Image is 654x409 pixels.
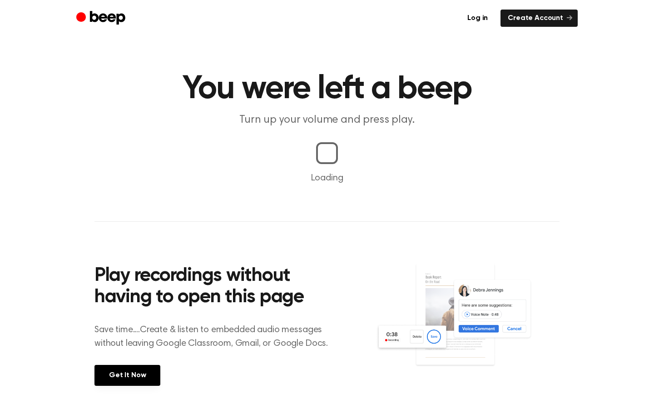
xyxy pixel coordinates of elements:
p: Turn up your volume and press play. [153,113,501,128]
p: Save time....Create & listen to embedded audio messages without leaving Google Classroom, Gmail, ... [94,323,339,350]
h1: You were left a beep [94,73,560,105]
a: Create Account [500,10,578,27]
p: Loading [11,171,643,185]
h2: Play recordings without having to open this page [94,265,339,309]
a: Get It Now [94,365,160,386]
a: Log in [460,10,495,27]
img: Voice Comments on Docs and Recording Widget [376,263,560,385]
a: Beep [76,10,128,27]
